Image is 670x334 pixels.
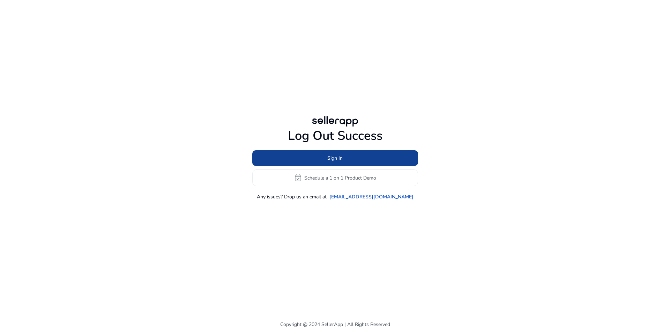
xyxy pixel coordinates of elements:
button: event_availableSchedule a 1 on 1 Product Demo [252,169,418,186]
h1: Log Out Success [252,128,418,143]
p: Any issues? Drop us an email at [257,193,327,200]
button: Sign In [252,150,418,166]
span: Sign In [327,154,343,162]
a: [EMAIL_ADDRESS][DOMAIN_NAME] [329,193,414,200]
span: event_available [294,174,302,182]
